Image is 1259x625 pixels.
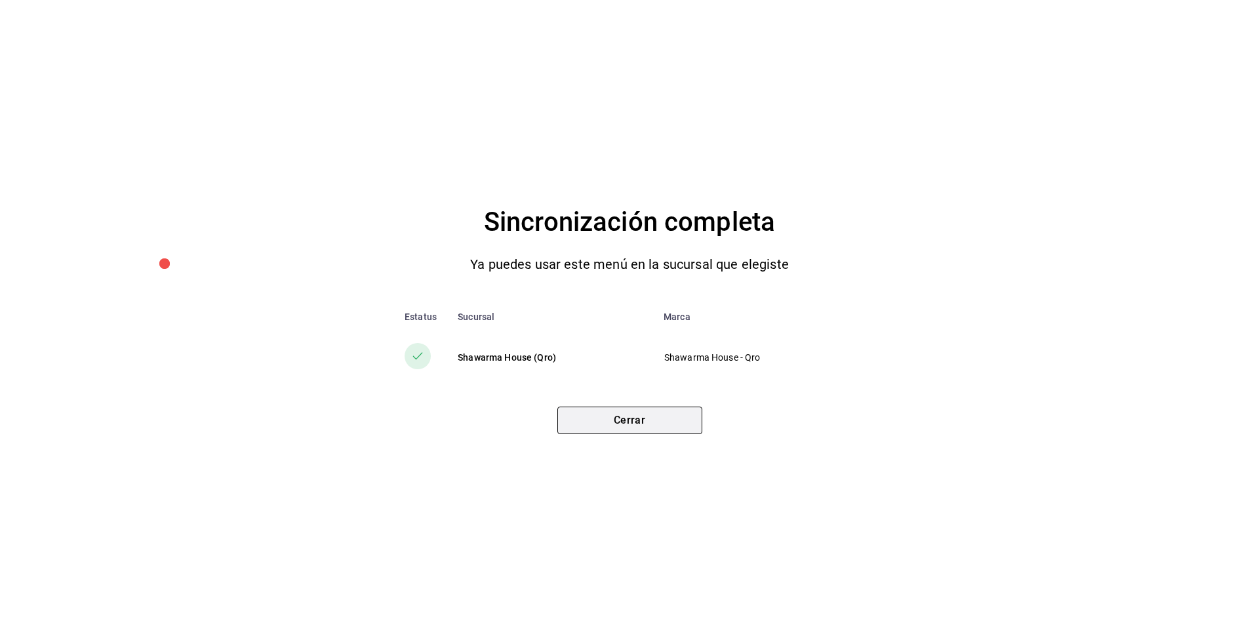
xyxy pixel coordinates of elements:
p: Shawarma House - Qro [664,351,854,365]
h4: Sincronización completa [484,201,775,243]
th: Marca [653,301,875,333]
div: Shawarma House (Qro) [458,351,643,364]
button: Cerrar [557,407,702,434]
th: Sucursal [447,301,653,333]
th: Estatus [384,301,447,333]
p: Ya puedes usar este menú en la sucursal que elegiste [470,254,789,275]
